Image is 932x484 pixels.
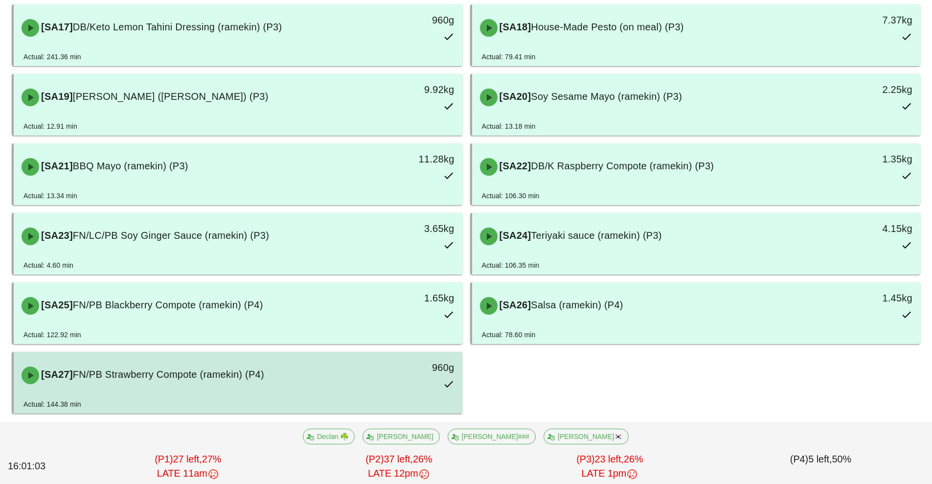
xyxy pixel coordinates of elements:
span: Soy Sesame Mayo (ramekin) (P3) [531,91,682,102]
div: (P4) 50% [715,450,926,483]
span: [SA25] [39,300,73,310]
div: 11.28kg [355,151,454,167]
div: Actual: 4.60 min [23,260,73,271]
div: 16:01:03 [6,457,83,476]
span: [SA19] [39,91,73,102]
span: [SA18] [498,22,531,32]
div: Actual: 79.41 min [482,51,536,62]
div: (P2) 26% [294,450,504,483]
span: 37 left, [384,454,413,464]
span: 23 left, [595,454,624,464]
div: Actual: 122.92 min [23,329,81,340]
span: [PERSON_NAME]🇰🇷 [550,429,622,444]
span: [PERSON_NAME] [369,429,433,444]
div: Actual: 106.35 min [482,260,540,271]
div: (P1) 27% [83,450,294,483]
div: 1.45kg [813,290,912,306]
div: LATE 1pm [506,466,713,481]
div: Actual: 106.30 min [482,190,540,201]
div: 960g [355,360,454,375]
span: Salsa (ramekin) (P4) [531,300,623,310]
div: LATE 11am [85,466,292,481]
span: House-Made Pesto (on meal) (P3) [531,22,683,32]
div: 3.65kg [355,221,454,236]
span: [SA27] [39,369,73,380]
span: [SA20] [498,91,531,102]
span: [SA22] [498,161,531,171]
div: 1.35kg [813,151,912,167]
span: FN/PB Strawberry Compote (ramekin) (P4) [73,369,264,380]
div: (P3) 26% [504,450,715,483]
div: Actual: 13.34 min [23,190,77,201]
span: [SA21] [39,161,73,171]
div: Actual: 144.38 min [23,399,81,410]
span: FN/PB Blackberry Compote (ramekin) (P4) [73,300,263,310]
div: Actual: 13.18 min [482,121,536,132]
span: [PERSON_NAME]### [454,429,530,444]
span: [SA17] [39,22,73,32]
div: 960g [355,12,454,28]
div: Actual: 12.91 min [23,121,77,132]
span: Teriyaki sauce (ramekin) (P3) [531,230,661,241]
div: 7.37kg [813,12,912,28]
span: FN/LC/PB Soy Ginger Sauce (ramekin) (P3) [73,230,269,241]
div: 4.15kg [813,221,912,236]
div: LATE 12pm [296,466,502,481]
span: 5 left, [808,454,832,464]
span: [SA23] [39,230,73,241]
span: DB/Keto Lemon Tahini Dressing (ramekin) (P3) [73,22,282,32]
span: [PERSON_NAME] ([PERSON_NAME]) (P3) [73,91,269,102]
span: Declan ☘️ [309,429,348,444]
div: 1.65kg [355,290,454,306]
span: [SA24] [498,230,531,241]
div: Actual: 241.36 min [23,51,81,62]
span: [SA26] [498,300,531,310]
div: 2.25kg [813,82,912,97]
div: 9.92kg [355,82,454,97]
span: 27 left, [173,454,202,464]
span: BBQ Mayo (ramekin) (P3) [73,161,188,171]
div: Actual: 78.60 min [482,329,536,340]
span: DB/K Raspberry Compote (ramekin) (P3) [531,161,714,171]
